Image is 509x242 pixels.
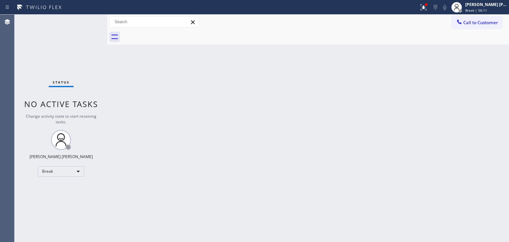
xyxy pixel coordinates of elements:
span: Call to Customer [463,20,498,26]
span: Change activity state to start receiving tasks. [26,113,96,125]
span: Status [53,80,70,85]
span: No active tasks [24,98,98,109]
button: Call to Customer [452,16,502,29]
div: [PERSON_NAME] [PERSON_NAME] [29,154,93,159]
div: Break [38,166,84,177]
button: Mute [440,3,449,12]
span: Break | 56:11 [465,8,487,13]
input: Search [110,17,198,27]
div: [PERSON_NAME] [PERSON_NAME] [465,2,507,7]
